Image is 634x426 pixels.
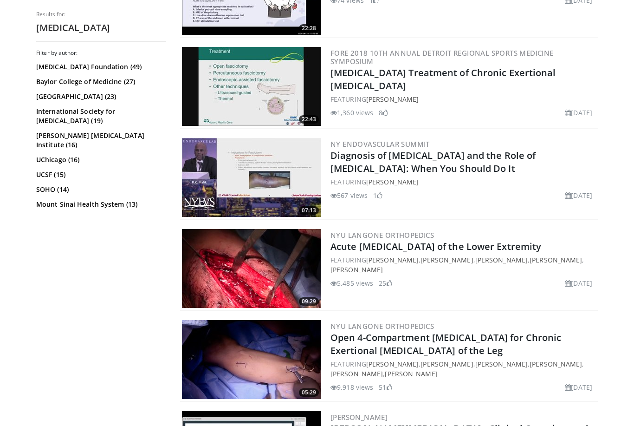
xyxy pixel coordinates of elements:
[366,360,419,368] a: [PERSON_NAME]
[182,138,321,217] img: cdbd882b-69bb-4efa-b936-8c2615780940.300x170_q85_crop-smart_upscale.jpg
[330,369,383,378] a: [PERSON_NAME]
[530,360,582,368] a: [PERSON_NAME]
[36,170,164,179] a: UCSF (15)
[330,240,541,253] a: Acute [MEDICAL_DATA] of the Lower Extremity
[182,320,321,399] a: 05:29
[379,382,392,392] li: 51
[330,331,562,357] a: Open 4-Compartment [MEDICAL_DATA] for Chronic Exertional [MEDICAL_DATA] of the Leg
[182,47,321,126] img: e5cff657-4ba6-442d-98ea-8f19fd19f4f0.300x170_q85_crop-smart_upscale.jpg
[330,321,434,331] a: NYU Langone Orthopedics
[565,382,592,392] li: [DATE]
[366,177,419,186] a: [PERSON_NAME]
[421,256,473,264] a: [PERSON_NAME]
[330,265,383,274] a: [PERSON_NAME]
[330,190,368,200] li: 567 views
[565,190,592,200] li: [DATE]
[182,229,321,308] img: c2iSbFw6b5_lmbUn4xMDoxOm1xO1xPzH.300x170_q85_crop-smart_upscale.jpg
[379,278,392,288] li: 25
[36,49,166,57] h3: Filter by author:
[330,359,596,379] div: FEATURING , , , , ,
[373,190,382,200] li: 1
[330,382,373,392] li: 9,918 views
[182,47,321,126] a: 22:43
[330,66,556,92] a: [MEDICAL_DATA] Treatment of Chronic Exertional [MEDICAL_DATA]
[330,255,596,275] div: FEATURING , , , ,
[565,108,592,118] li: [DATE]
[330,139,430,149] a: NY Endovascular Summit
[330,108,373,118] li: 1,360 views
[330,48,554,66] a: FORE 2018 10th Annual Detroit Regional Sports Medicine Symposium
[299,24,319,33] span: 22:28
[330,149,536,175] a: Diagnosis of [MEDICAL_DATA] and the Role of [MEDICAL_DATA]: When You Should Do It
[36,155,164,164] a: UChicago (16)
[330,94,596,104] div: FEATURING
[36,77,164,86] a: Baylor College of Medicine (27)
[366,256,419,264] a: [PERSON_NAME]
[475,256,528,264] a: [PERSON_NAME]
[36,22,166,34] h2: [MEDICAL_DATA]
[182,229,321,308] a: 09:29
[299,115,319,124] span: 22:43
[182,320,321,399] img: 7e7fcedb-39e2-4d21-920e-6c2ee15a62fc.jpg.300x170_q85_crop-smart_upscale.jpg
[475,360,528,368] a: [PERSON_NAME]
[366,95,419,104] a: [PERSON_NAME]
[330,230,434,240] a: NYU Langone Orthopedics
[36,92,164,101] a: [GEOGRAPHIC_DATA] (23)
[36,107,164,125] a: International Society for [MEDICAL_DATA] (19)
[421,360,473,368] a: [PERSON_NAME]
[36,131,164,150] a: [PERSON_NAME] [MEDICAL_DATA] Institute (16)
[299,388,319,397] span: 05:29
[36,200,164,209] a: Mount Sinai Health System (13)
[36,185,164,194] a: SOHO (14)
[330,413,388,422] a: [PERSON_NAME]
[565,278,592,288] li: [DATE]
[182,138,321,217] a: 07:13
[299,206,319,215] span: 07:13
[379,108,388,118] li: 8
[299,297,319,306] span: 09:29
[36,11,166,18] p: Results for:
[330,177,596,187] div: FEATURING
[530,256,582,264] a: [PERSON_NAME]
[385,369,437,378] a: [PERSON_NAME]
[330,278,373,288] li: 5,485 views
[36,62,164,72] a: [MEDICAL_DATA] Foundation (49)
